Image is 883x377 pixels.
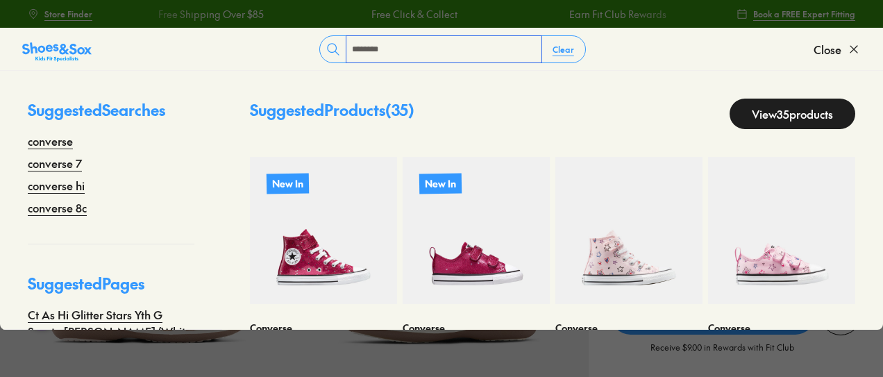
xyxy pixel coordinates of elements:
[28,99,194,133] p: Suggested Searches
[403,157,550,304] a: New In
[7,5,49,47] button: Gorgias live chat
[22,41,92,63] img: SNS_Logo_Responsive.svg
[28,199,87,216] a: converse 8c
[28,1,92,26] a: Store Finder
[22,38,92,60] a: Shoes &amp; Sox
[250,99,414,129] p: Suggested Products
[753,8,855,20] span: Book a FREE Expert Fitting
[708,321,855,335] p: Converse
[814,41,841,58] span: Close
[28,306,194,340] a: Ct As Hi Glitter Stars Yth G Sporty [PERSON_NAME]/White
[385,99,414,120] span: ( 35 )
[267,173,309,194] p: New In
[158,7,264,22] a: Free Shipping Over $85
[569,7,666,22] a: Earn Fit Club Rewards
[28,272,194,306] p: Suggested Pages
[44,8,92,20] span: Store Finder
[28,177,85,194] a: converse hi
[28,155,82,171] a: converse 7
[403,321,550,335] p: Converse
[28,133,73,149] a: converse
[555,321,703,335] p: Converse
[730,99,855,129] a: View35products
[737,1,855,26] a: Book a FREE Expert Fitting
[650,341,794,366] p: Receive $9.00 in Rewards with Fit Club
[250,157,397,304] a: New In
[541,37,585,62] button: Clear
[814,34,861,65] button: Close
[419,173,462,194] p: New In
[371,7,457,22] a: Free Click & Collect
[250,321,397,335] p: Converse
